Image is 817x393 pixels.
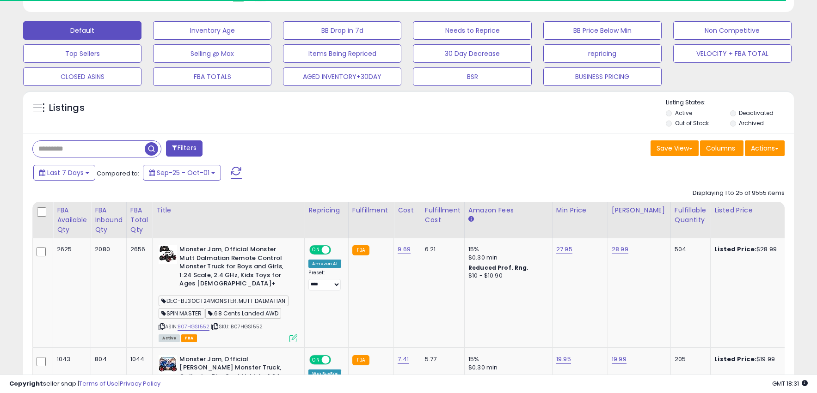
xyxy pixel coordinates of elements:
label: Archived [739,119,764,127]
div: 2625 [57,245,84,254]
button: Save View [651,140,699,156]
span: FBA [181,334,197,342]
button: Items Being Repriced [283,44,401,63]
button: Last 7 Days [33,165,95,181]
div: 15% [468,355,545,363]
button: BUSINESS PRICING [543,67,662,86]
a: Privacy Policy [120,379,160,388]
div: Min Price [556,206,604,215]
h5: Listings [49,102,85,115]
div: seller snap | | [9,380,160,388]
small: FBA [352,245,369,255]
b: Listed Price: [714,355,756,363]
span: SPIN MASTER [159,308,204,319]
div: Cost [398,206,417,215]
a: 7.41 [398,355,409,364]
span: ON [311,246,322,254]
div: Amazon Fees [468,206,548,215]
div: [PERSON_NAME] [612,206,667,215]
div: Fulfillable Quantity [675,206,706,225]
img: 51ycaB5zIAL._SL40_.jpg [159,355,177,374]
a: B07HGS1552 [178,323,209,331]
div: 6.21 [425,245,457,254]
div: 15% [468,245,545,254]
div: FBA inbound Qty [95,206,123,235]
button: Non Competitive [673,21,792,40]
button: Selling @ Max [153,44,271,63]
a: 9.69 [398,245,411,254]
div: 5.77 [425,355,457,363]
button: Filters [166,140,202,157]
b: Monster Jam, Official Monster Mutt Dalmatian Remote Control Monster Truck for Boys and Girls, 1:2... [179,245,292,290]
b: Listed Price: [714,245,756,254]
label: Deactivated [739,109,774,117]
button: AGED INVENTORY+30DAY [283,67,401,86]
p: Listing States: [666,98,794,107]
button: FBA TOTALS [153,67,271,86]
div: Fulfillment [352,206,390,215]
div: Title [156,206,301,215]
div: 804 [95,355,119,363]
button: Columns [700,140,743,156]
button: VELOCITY + FBA TOTAL [673,44,792,63]
span: .68 Cents Landed AWD [205,308,281,319]
div: 504 [675,245,703,254]
span: DEC-BJ3OCT24MONSTER.MUTT.DALMATIAN [159,296,288,306]
div: Repricing [308,206,344,215]
label: Active [675,109,692,117]
button: BB Price Below Min [543,21,662,40]
button: Actions [745,140,785,156]
span: Compared to: [97,169,139,178]
div: FBA Total Qty [130,206,149,235]
span: Last 7 Days [47,168,84,177]
small: Amazon Fees. [468,215,474,224]
span: | SKU: B07HGS1552 [211,323,263,330]
div: $19.99 [714,355,791,363]
button: BSR [413,67,531,86]
button: Sep-25 - Oct-01 [143,165,221,181]
span: OFF [330,356,344,363]
a: Terms of Use [79,379,118,388]
small: FBA [352,355,369,365]
b: Reduced Prof. Rng. [468,264,529,272]
button: Needs to Reprice [413,21,531,40]
a: 19.99 [612,355,627,364]
div: 2656 [130,245,146,254]
button: Default [23,21,141,40]
div: $0.30 min [468,254,545,262]
div: $28.99 [714,245,791,254]
button: Inventory Age [153,21,271,40]
div: 2080 [95,245,119,254]
div: FBA Available Qty [57,206,87,235]
span: All listings currently available for purchase on Amazon [159,334,180,342]
div: Preset: [308,270,341,290]
div: ASIN: [159,245,297,341]
button: Top Sellers [23,44,141,63]
button: 30 Day Decrease [413,44,531,63]
button: CLOSED ASINS [23,67,141,86]
div: 1043 [57,355,84,363]
span: 2025-10-9 18:31 GMT [772,379,808,388]
div: Listed Price [714,206,794,215]
div: Amazon AI [308,260,341,268]
button: BB Drop in 7d [283,21,401,40]
span: ON [311,356,322,363]
span: OFF [330,246,344,254]
a: 27.95 [556,245,572,254]
button: repricing [543,44,662,63]
strong: Copyright [9,379,43,388]
div: Fulfillment Cost [425,206,461,225]
div: Displaying 1 to 25 of 9555 items [693,189,785,198]
label: Out of Stock [675,119,709,127]
span: Columns [706,144,735,153]
span: Sep-25 - Oct-01 [157,168,209,177]
div: 205 [675,355,703,363]
img: 51-6X-g+hAL._SL40_.jpg [159,245,177,264]
a: 19.95 [556,355,571,364]
div: $10 - $10.90 [468,272,545,280]
a: 28.99 [612,245,628,254]
div: 1044 [130,355,146,363]
div: $0.30 min [468,363,545,372]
